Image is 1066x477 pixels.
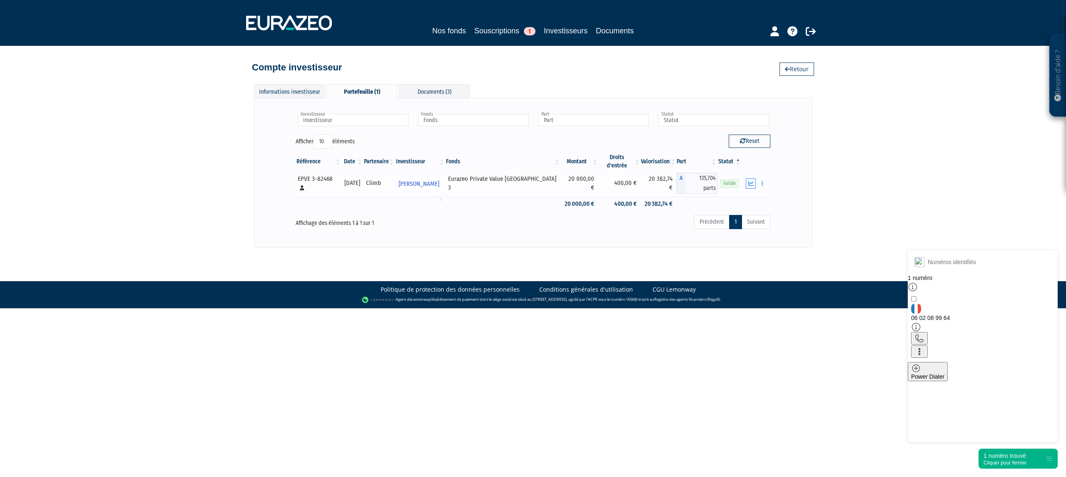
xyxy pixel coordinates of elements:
a: CGU Lemonway [653,285,696,294]
th: Investisseur: activer pour trier la colonne par ordre croissant [395,153,445,170]
span: 1 [524,27,535,35]
td: Climb [363,170,395,197]
th: Date: activer pour trier la colonne par ordre croissant [341,153,363,170]
a: Registre des agents financiers (Regafi) [654,297,720,302]
a: Politique de protection des données personnelles [381,285,520,294]
th: Statut : activer pour trier la colonne par ordre d&eacute;croissant [717,153,742,170]
span: 135,704 parts [685,173,717,194]
a: 1 [729,215,742,229]
div: Portefeuille (1) [326,84,397,98]
span: Valide [720,180,739,187]
a: Investisseurs [544,25,588,38]
i: Voir l'investisseur [439,192,442,207]
select: Afficheréléments [314,135,332,149]
div: - Agent de (établissement de paiement dont le siège social est situé au [STREET_ADDRESS], agréé p... [8,296,1058,304]
th: Montant: activer pour trier la colonne par ordre croissant [560,153,598,170]
a: Souscriptions1 [474,25,535,37]
a: Conditions générales d'utilisation [539,285,633,294]
td: 400,00 € [598,197,641,211]
th: Part: activer pour trier la colonne par ordre croissant [677,153,717,170]
td: 20 000,00 € [560,170,598,197]
span: A [677,173,685,194]
div: Eurazeo Private Value [GEOGRAPHIC_DATA] 3 [448,175,558,192]
a: Retour [780,62,814,76]
div: [DATE] [344,179,360,187]
div: Affichage des éléments 1 à 1 sur 1 [296,214,486,227]
td: 20 382,74 € [641,170,677,197]
th: Droits d'entrée: activer pour trier la colonne par ordre croissant [598,153,641,170]
a: Documents [596,25,634,37]
div: A - Eurazeo Private Value Europe 3 [677,173,717,194]
button: Reset [729,135,770,148]
div: EPVE 3-82468 [298,175,339,192]
i: [Français] Personne physique [300,185,304,190]
img: logo-lemonway.png [362,296,394,304]
h4: Compte investisseur [252,62,342,72]
td: 20 000,00 € [560,197,598,211]
span: [PERSON_NAME] [399,176,439,192]
img: 1732889491-logotype_eurazeo_blanc_rvb.png [246,15,332,30]
label: Afficher éléments [296,135,355,149]
a: Lemonway [411,297,431,302]
a: [PERSON_NAME] [395,175,445,192]
p: Besoin d'aide ? [1053,38,1063,113]
div: Informations investisseur [254,84,325,98]
th: Référence : activer pour trier la colonne par ordre croissant [296,153,341,170]
a: Nos fonds [432,25,466,37]
th: Valorisation: activer pour trier la colonne par ordre croissant [641,153,677,170]
td: 20 382,74 € [641,197,677,211]
th: Fonds: activer pour trier la colonne par ordre croissant [445,153,560,170]
th: Partenaire: activer pour trier la colonne par ordre croissant [363,153,395,170]
td: 400,00 € [598,170,641,197]
div: Documents (3) [399,84,470,98]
